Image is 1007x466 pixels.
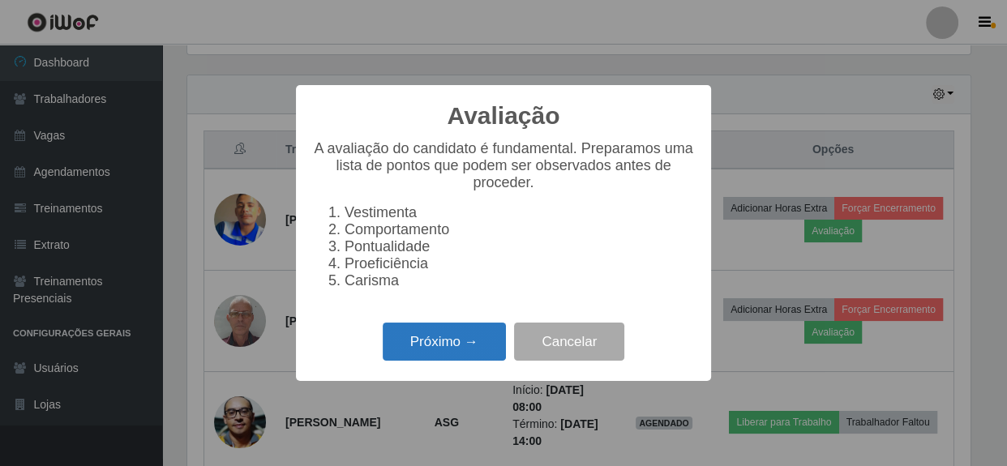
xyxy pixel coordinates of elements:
[345,221,695,238] li: Comportamento
[345,238,695,255] li: Pontualidade
[345,255,695,272] li: Proeficiência
[448,101,560,130] h2: Avaliação
[345,272,695,289] li: Carisma
[383,323,506,361] button: Próximo →
[514,323,624,361] button: Cancelar
[312,140,695,191] p: A avaliação do candidato é fundamental. Preparamos uma lista de pontos que podem ser observados a...
[345,204,695,221] li: Vestimenta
